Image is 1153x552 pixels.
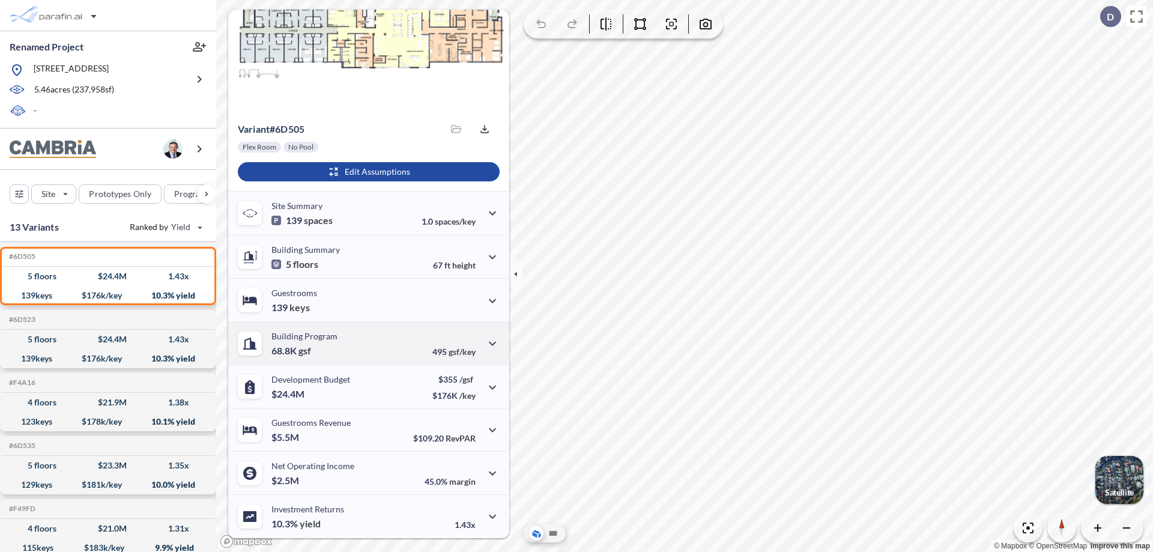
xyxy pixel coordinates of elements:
[10,40,83,53] p: Renamed Project
[10,220,59,234] p: 13 Variants
[1029,542,1087,550] a: OpenStreetMap
[7,441,35,450] h5: Click to copy the code
[31,184,76,204] button: Site
[271,201,322,211] p: Site Summary
[34,62,109,77] p: [STREET_ADDRESS]
[546,526,560,541] button: Site Plan
[271,461,354,471] p: Net Operating Income
[164,184,229,204] button: Program
[271,475,301,487] p: $2.5M
[449,347,476,357] span: gsf/key
[271,302,310,314] p: 139
[289,302,310,314] span: keys
[994,542,1027,550] a: Mapbox
[345,166,410,178] p: Edit Assumptions
[7,505,35,513] h5: Click to copy the code
[1105,488,1134,497] p: Satellite
[432,374,476,384] p: $355
[1091,542,1150,550] a: Improve this map
[238,123,270,135] span: Variant
[10,140,96,159] img: BrandImage
[271,388,306,400] p: $24.4M
[271,518,321,530] p: 10.3%
[288,142,313,152] p: No Pool
[174,188,208,200] p: Program
[304,214,333,226] span: spaces
[271,214,333,226] p: 139
[271,504,344,514] p: Investment Returns
[171,221,191,233] span: Yield
[79,184,162,204] button: Prototypes Only
[1095,456,1143,504] img: Switcher Image
[89,188,151,200] p: Prototypes Only
[34,83,114,97] p: 5.46 acres ( 237,958 sf)
[300,518,321,530] span: yield
[529,526,543,541] button: Aerial View
[7,252,35,261] h5: Click to copy the code
[449,476,476,487] span: margin
[432,347,476,357] p: 495
[1107,11,1114,22] p: D
[293,258,318,270] span: floors
[459,374,473,384] span: /gsf
[238,123,304,135] p: # 6d505
[34,105,37,118] p: -
[455,520,476,530] p: 1.43x
[271,244,340,255] p: Building Summary
[425,476,476,487] p: 45.0%
[435,216,476,226] span: spaces/key
[432,390,476,401] p: $176K
[446,433,476,443] span: RevPAR
[271,417,351,428] p: Guestrooms Revenue
[433,260,476,270] p: 67
[163,139,183,159] img: user logo
[459,390,476,401] span: /key
[1095,456,1143,504] button: Switcher ImageSatellite
[271,345,311,357] p: 68.8K
[220,535,273,548] a: Mapbox homepage
[444,260,450,270] span: ft
[243,142,276,152] p: Flex Room
[271,374,350,384] p: Development Budget
[120,217,210,237] button: Ranked by Yield
[7,378,35,387] h5: Click to copy the code
[271,258,318,270] p: 5
[298,345,311,357] span: gsf
[413,433,476,443] p: $109.20
[7,315,35,324] h5: Click to copy the code
[422,216,476,226] p: 1.0
[238,162,500,181] button: Edit Assumptions
[271,331,337,341] p: Building Program
[271,431,301,443] p: $5.5M
[452,260,476,270] span: height
[271,288,317,298] p: Guestrooms
[41,188,55,200] p: Site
